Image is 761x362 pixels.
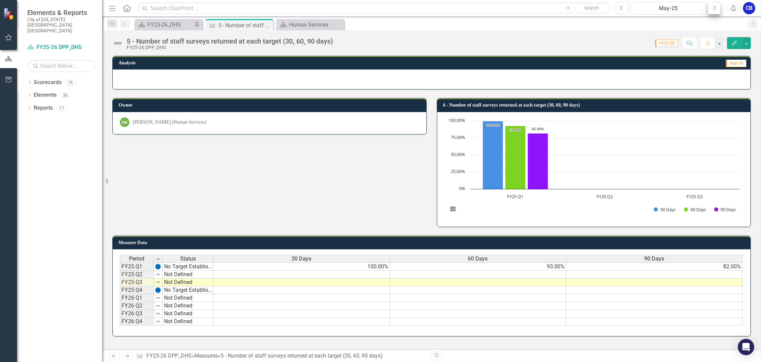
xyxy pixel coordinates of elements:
div: 5 - Number of staff surveys returned at each target (30, 60, 90 days) [127,37,333,45]
img: ClearPoint Strategy [3,7,16,20]
h3: 4 - Number of staff surveys returned at each target (30, 60, 90 days) [443,103,747,108]
a: Reports [34,104,53,112]
button: Show 30 Days [654,206,677,213]
button: Show 60 Days [684,206,707,213]
td: FY26 Q4 [120,318,154,326]
h3: Owner [118,103,423,108]
h3: Analysis [118,60,401,65]
td: Not Defined [163,302,213,310]
span: Elements & Reports [27,9,95,17]
td: FY26 Q1 [120,294,154,302]
img: 8DAGhfEEPCf229AAAAAElFTkSuQmCC [155,311,161,316]
img: Not Defined [112,38,123,49]
span: Status [180,256,196,262]
div: » » [137,352,426,360]
input: Search ClearPoint... [138,2,610,14]
td: Not Defined [163,279,213,286]
a: Scorecards [34,79,62,86]
div: 5 - Number of staff surveys returned at each target (30, 60, 90 days) [221,352,383,359]
text: 100.00% [486,123,500,127]
button: CB [743,2,755,14]
div: [PERSON_NAME] (Human Services) [133,119,206,126]
text: 50.00% [451,151,465,157]
td: 93.00% [390,263,566,271]
div: DK [120,117,129,127]
div: 16 [65,79,76,85]
div: FY25-26_DHS [147,20,192,29]
text: FY25 Q3 [686,193,703,200]
td: No Target Established [163,286,213,294]
small: City of [US_STATE][GEOGRAPHIC_DATA], [GEOGRAPHIC_DATA] [27,17,95,33]
img: 8DAGhfEEPCf229AAAAAElFTkSuQmCC [155,319,161,324]
td: FY26 Q2 [120,302,154,310]
button: Search [575,3,609,13]
g: 90 Days, bar series 3 of 3 with 3 bars. [527,121,695,189]
td: Not Defined [163,318,213,326]
td: 100.00% [213,263,390,271]
svg: Interactive chart [444,117,743,220]
g: 30 Days, bar series 1 of 3 with 3 bars. [482,121,695,189]
button: View chart menu, Chart [448,204,457,214]
span: 30 Days [292,256,312,262]
text: 25.00% [451,168,465,174]
div: 17 [56,105,67,111]
td: No Target Established [163,263,213,271]
div: FY25-26 DPP_DHS [127,45,333,50]
path: FY25 Q1, 100. 30 Days. [482,121,503,189]
td: 82.00% [566,263,743,271]
a: Elements [34,91,57,99]
td: FY26 Q3 [120,310,154,318]
div: Human Services [289,20,343,29]
text: FY25 Q2 [597,193,613,200]
div: 5 - Number of staff surveys returned at each target (30, 60, 90 days) [218,21,272,30]
path: FY25 Q1, 93. 60 Days. [505,126,525,189]
img: 8DAGhfEEPCf229AAAAAElFTkSuQmCC [155,303,161,309]
button: Show 90 Days [714,206,737,213]
text: 75.00% [451,134,465,140]
img: 8DAGhfEEPCf229AAAAAElFTkSuQmCC [155,295,161,301]
button: May-25 [630,2,707,14]
input: Search Below... [27,60,95,72]
div: Open Intercom Messenger [738,339,754,355]
g: 60 Days, bar series 2 of 3 with 3 bars. [505,121,695,189]
span: 90 Days [645,256,664,262]
div: 36 [60,92,71,98]
td: FY25 Q2 [120,271,154,279]
img: GeZV8difwvHaIfGJQV7AeSNV0AAAAASUVORK5CYII= [155,264,161,269]
text: 0% [459,185,465,191]
text: 93.00% [509,127,521,132]
a: Human Services [278,20,343,29]
td: FY25 Q1 [120,263,154,271]
td: Not Defined [163,271,213,279]
text: FY25 Q1 [507,193,523,200]
div: Chart. Highcharts interactive chart. [444,117,744,220]
img: 8DAGhfEEPCf229AAAAAElFTkSuQmCC [156,256,161,262]
path: FY25 Q1, 82. 90 Days. [527,133,548,189]
a: FY25-26 DPP_DHS [146,352,192,359]
a: Measures [194,352,218,359]
img: GeZV8difwvHaIfGJQV7AeSNV0AAAAASUVORK5CYII= [155,287,161,293]
img: 8DAGhfEEPCf229AAAAAElFTkSuQmCC [155,280,161,285]
span: Search [584,5,599,11]
text: 100.00% [448,117,465,123]
td: FY25 Q4 [120,286,154,294]
td: Not Defined [163,310,213,318]
td: Not Defined [163,294,213,302]
span: Mar-25 [726,60,746,67]
span: FY25 Q3 [655,40,678,47]
a: FY25-26_DHS [136,20,192,29]
h3: Measure Data [118,240,747,245]
div: May-25 [633,4,704,13]
text: 82.00% [532,126,544,131]
img: 8DAGhfEEPCf229AAAAAElFTkSuQmCC [155,272,161,277]
a: FY25-26 DPP_DHS [27,44,95,51]
span: Period [129,256,145,262]
span: 60 Days [468,256,488,262]
td: FY25 Q3 [120,279,154,286]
